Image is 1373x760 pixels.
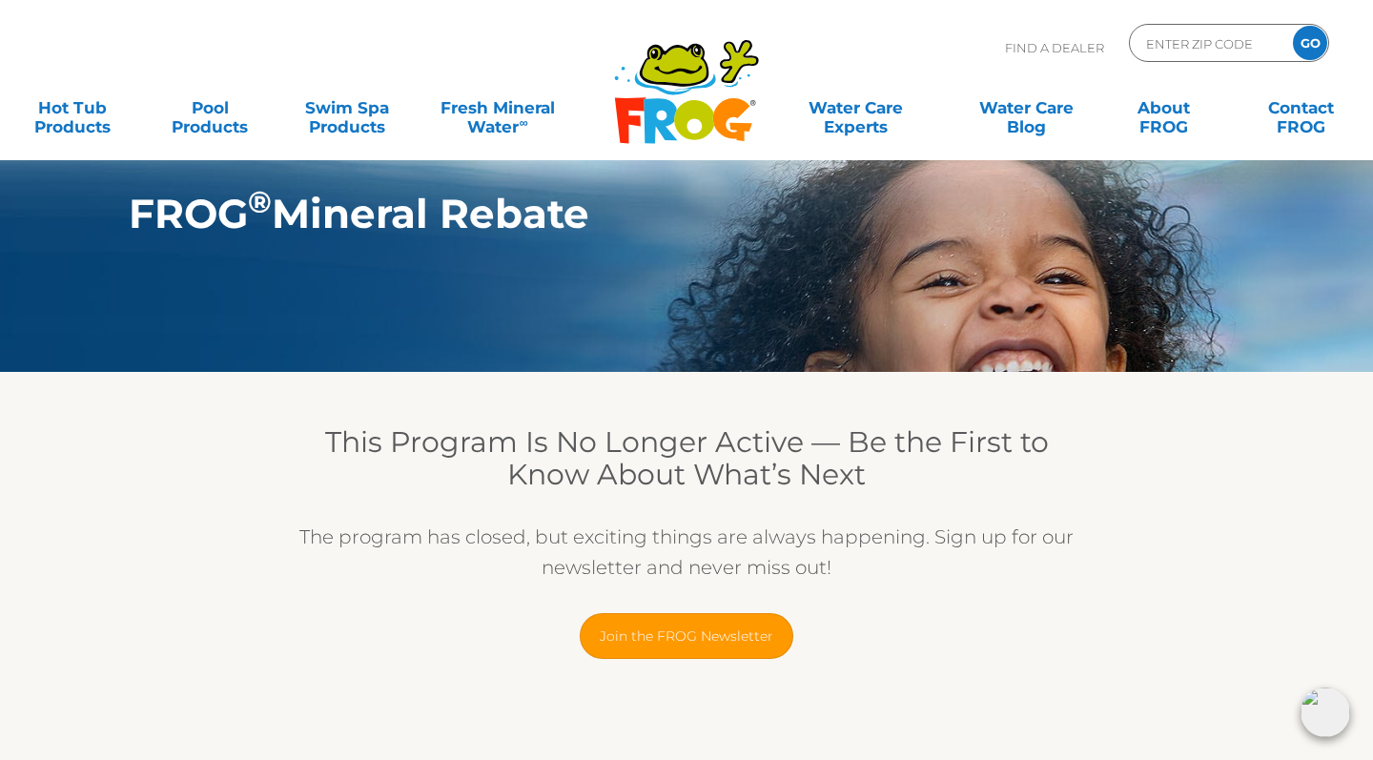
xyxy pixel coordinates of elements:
a: Join the FROG Newsletter [580,613,793,659]
input: Zip Code Form [1144,30,1273,57]
a: Swim SpaProducts [294,89,400,127]
a: PoolProducts [156,89,263,127]
a: Hot TubProducts [19,89,126,127]
p: The program has closed, but exciting things are always happening. Sign up for our newsletter and ... [296,522,1077,583]
a: Water CareExperts [768,89,942,127]
a: ContactFROG [1247,89,1354,127]
a: Fresh MineralWater∞ [431,89,564,127]
a: Water CareBlog [973,89,1079,127]
img: openIcon [1301,688,1350,737]
p: Find A Dealer [1005,24,1104,72]
input: GO [1293,26,1327,60]
h3: This Program Is No Longer Active — Be the First to Know About What’s Next [296,426,1077,491]
h1: FROG Mineral Rebate [129,191,1156,236]
a: AboutFROG [1110,89,1217,127]
sup: ∞ [519,115,527,130]
sup: ® [248,184,272,220]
